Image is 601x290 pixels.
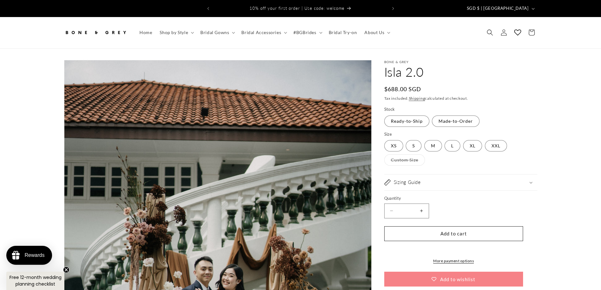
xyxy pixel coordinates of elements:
label: M [424,140,442,151]
a: More payment options [384,258,523,264]
summary: Shop by Style [156,26,197,39]
legend: Size [384,131,393,138]
summary: Sizing Guide [384,175,537,190]
span: Bridal Accessories [241,30,281,35]
span: Bridal Try-on [329,30,357,35]
label: XL [463,140,482,151]
h1: Isla 2.0 [384,64,537,80]
label: Quantity [384,195,523,202]
span: 10% off your first order | Use code: welcome [250,6,345,11]
a: Bridal Try-on [325,26,361,39]
span: Home [139,30,152,35]
summary: #BGBrides [290,26,325,39]
span: $688.00 SGD [384,85,421,93]
span: Shop by Style [160,30,188,35]
span: SGD $ | [GEOGRAPHIC_DATA] [467,5,529,12]
label: L [445,140,460,151]
label: S [406,140,421,151]
label: Ready-to-Ship [384,115,429,127]
summary: Bridal Accessories [238,26,290,39]
h2: Sizing Guide [394,179,421,186]
div: Tax included. calculated at checkout. [384,95,537,102]
a: Home [136,26,156,39]
label: Made-to-Order [432,115,480,127]
span: About Us [364,30,384,35]
span: Bridal Gowns [200,30,229,35]
span: Free 12-month wedding planning checklist [9,274,62,287]
span: #BGBrides [293,30,316,35]
label: XXL [485,140,507,151]
p: Bone & Grey [384,60,537,64]
label: XS [384,140,403,151]
label: Custom Size [384,154,425,166]
a: Bone and Grey Bridal [62,23,129,42]
legend: Stock [384,106,396,113]
button: Add to wishlist [384,272,523,287]
summary: Bridal Gowns [197,26,238,39]
img: Bone and Grey Bridal [64,26,127,39]
div: Rewards [25,252,44,258]
summary: About Us [361,26,393,39]
button: Add to cart [384,226,523,241]
button: Close teaser [63,267,69,273]
summary: Search [483,26,497,39]
button: Previous announcement [201,3,215,15]
div: Free 12-month wedding planning checklistClose teaser [6,272,64,290]
button: SGD $ | [GEOGRAPHIC_DATA] [463,3,537,15]
a: Shipping [409,96,425,101]
button: Next announcement [386,3,400,15]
